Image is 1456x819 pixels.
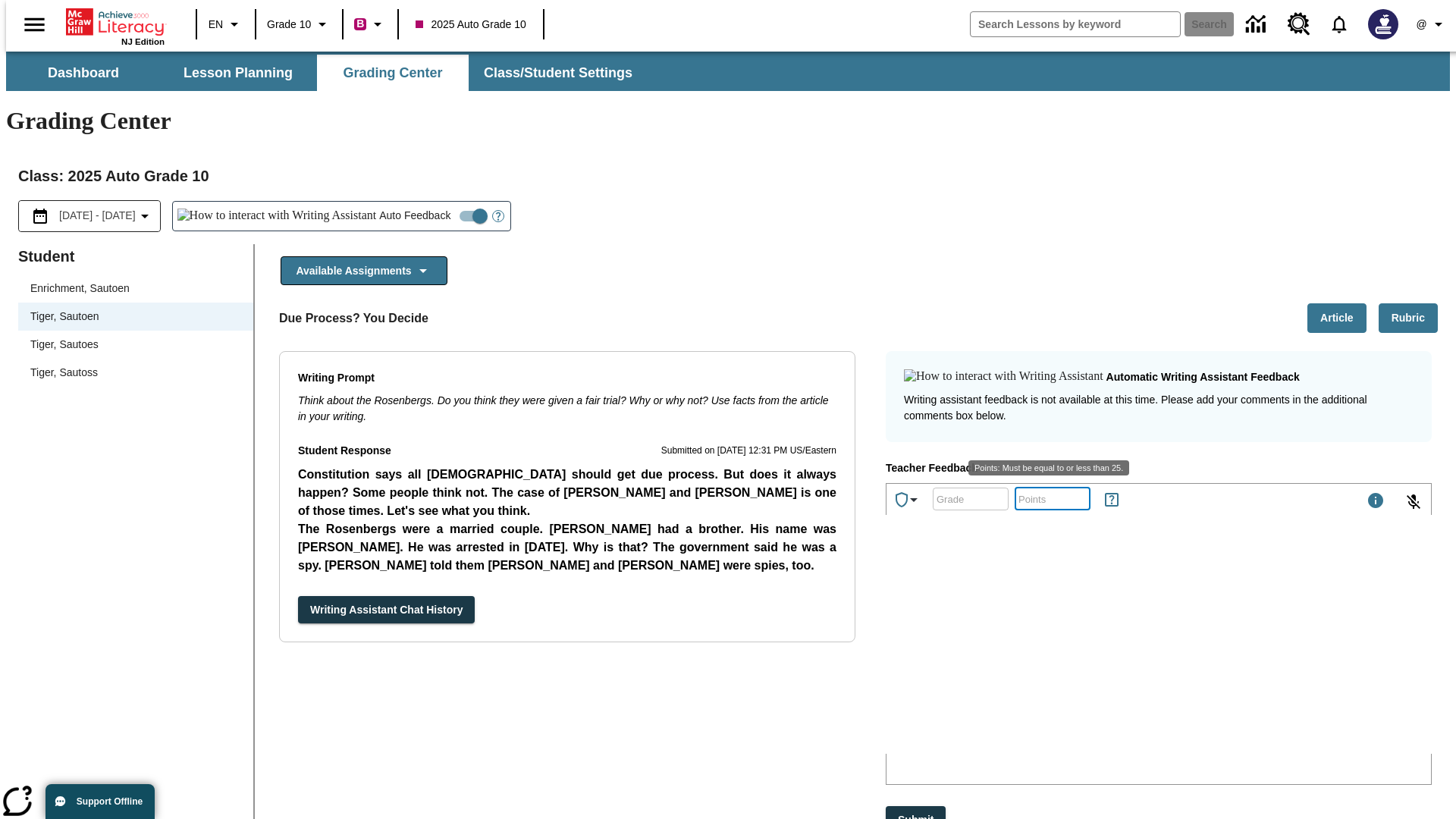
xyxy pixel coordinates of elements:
div: SubNavbar [6,52,1450,91]
div: Think about the Rosenbergs. Do you think they were given a fair trial? Why or why not? Use facts ... [298,393,836,425]
button: Grading Center [317,55,469,91]
p: Writing Prompt [298,370,836,387]
svg: Collapse Date Range Filter [136,207,154,225]
div: Tiger, Sautoes [18,331,253,359]
span: Auto Feedback [379,208,450,224]
p: Student [18,244,253,268]
p: Due Process? You Decide [279,309,428,328]
button: Boost Class color is violet red. Change class color [348,11,393,38]
div: Grade: Letters, numbers, %, + and - are allowed. [933,488,1009,510]
span: Grade 10 [267,17,311,33]
button: Achievements [886,485,929,515]
input: Grade: Letters, numbers, %, + and - are allowed. [933,479,1009,519]
input: search field [971,12,1180,36]
button: Rubric, Will open in new tab [1379,303,1438,333]
button: Lesson Planning [162,55,314,91]
span: Tiger, Sautoss [30,365,241,381]
h2: Class : 2025 Auto Grade 10 [18,164,1438,188]
button: Support Offline [45,784,155,819]
button: Writing Assistant Chat History [298,596,475,624]
h1: Grading Center [6,107,1450,135]
button: Select a new avatar [1359,5,1407,44]
div: Points: Must be equal to or less than 25. [1015,488,1090,510]
button: Article, Will open in new tab [1307,303,1367,333]
div: Home [66,5,165,46]
p: [PERSON_NAME] and [PERSON_NAME] were arrested. They were put on tri [298,575,836,593]
a: Notifications [1319,5,1359,44]
img: Avatar [1368,9,1398,39]
body: Type your response here. [6,12,221,361]
span: Tiger, Sautoes [30,337,241,353]
p: Constitution says all [DEMOGRAPHIC_DATA] should get due process. But does it always happen? Some ... [298,466,836,520]
span: 2025 Auto Grade 10 [416,17,526,33]
button: Grade: Grade 10, Select a grade [261,11,337,38]
span: EN [209,17,223,33]
p: Student Response [298,443,391,460]
button: Open side menu [12,2,57,47]
div: Tiger, Sautoen [18,303,253,331]
div: Maximum 1000 characters Press Escape to exit toolbar and use left and right arrow keys to access ... [1367,491,1385,513]
div: Points: Must be equal to or less than 25. [968,460,1129,475]
div: Enrichment, Sautoen [18,275,253,303]
p: Writing assistant feedback is not available at this time. Please add your comments in the additio... [904,392,1414,424]
button: Available Assignments [281,256,447,286]
p: Thank you for submitting your answer. Here are things that are working and some suggestions for i... [6,12,221,53]
span: B [356,14,364,33]
input: Points: Must be equal to or less than 25. [1015,479,1090,519]
span: Tiger, Sautoen [30,309,241,325]
span: Support Offline [77,796,143,807]
p: Unclear and Off-Topic [6,65,221,79]
p: While your response is not relevant to the question, it's vital to focus on the topic at hand. Pl... [6,91,221,159]
button: Profile/Settings [1407,11,1456,38]
span: [DATE] - [DATE] [59,208,136,224]
p: Submitted on [DATE] 12:31 PM US/Eastern [661,444,836,459]
p: The Rosenbergs were a married couple. [PERSON_NAME] had a brother. His name was [PERSON_NAME]. He... [298,520,836,575]
a: Data Center [1237,4,1279,45]
a: Resource Center, Will open in new tab [1279,4,1319,45]
button: Open Help for Writing Assistant [486,202,510,231]
div: Tiger, Sautoss [18,359,253,387]
p: Student Response [298,466,836,578]
span: Enrichment, Sautoen [30,281,241,297]
div: SubNavbar [6,55,646,91]
button: Language: EN, Select a language [202,11,250,38]
p: Teacher Feedback [886,460,1432,477]
a: Home [66,7,165,37]
button: Dashboard [8,55,159,91]
span: NJ Edition [121,37,165,46]
button: Click to activate and allow voice recognition [1395,484,1432,520]
span: @ [1416,17,1426,33]
button: Select the date range menu item [25,207,154,225]
img: How to interact with Writing Assistant [177,209,377,224]
p: Automatic writing assistant feedback [1106,369,1300,386]
button: Class/Student Settings [472,55,645,91]
button: Rules for Earning Points and Achievements, Will open in new tab [1097,485,1127,515]
img: How to interact with Writing Assistant [904,369,1103,384]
